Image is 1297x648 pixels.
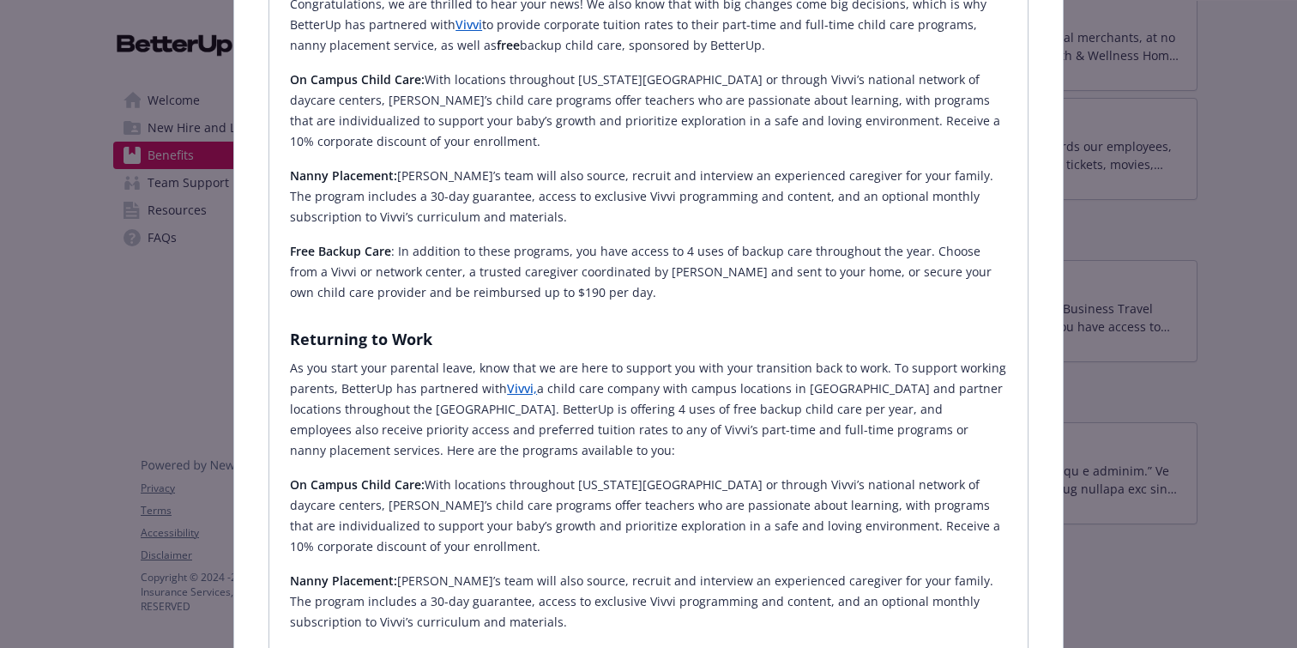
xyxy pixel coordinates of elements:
strong: Nanny Placement: [290,572,397,589]
strong: Free Backup Care [290,243,391,259]
p: [PERSON_NAME]’s team will also source, recruit and interview an experienced caregiver for your fa... [290,166,1007,227]
p: : In addition to these programs, you have access to 4 uses of backup care throughout the year. Ch... [290,241,1007,303]
a: Vivvi [455,16,482,33]
strong: Returning to Work [290,329,432,349]
strong: On Campus Child Care: [290,476,425,493]
p: As you start your parental leave, know that we are here to support you with your transition back ... [290,358,1007,461]
p: With locations throughout [US_STATE][GEOGRAPHIC_DATA] or through Vivvi’s national network of dayc... [290,70,1007,152]
strong: free [497,37,520,53]
p: [PERSON_NAME]’s team will also source, recruit and interview an experienced caregiver for your fa... [290,571,1007,633]
p: With locations throughout [US_STATE][GEOGRAPHIC_DATA] or through Vivvi’s national network of dayc... [290,475,1007,557]
strong: On Campus Child Care: [290,71,425,88]
strong: Nanny Placement: [290,167,397,184]
a: Vivvi, [507,380,537,397]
